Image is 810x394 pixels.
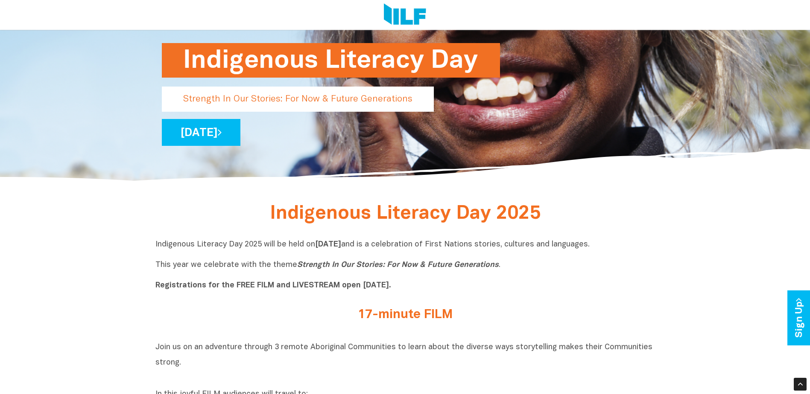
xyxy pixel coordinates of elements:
a: [DATE] [162,119,240,146]
b: Registrations for the FREE FILM and LIVESTREAM open [DATE]. [155,282,391,289]
p: Indigenous Literacy Day 2025 will be held on and is a celebration of First Nations stories, cultu... [155,240,655,291]
span: Join us on an adventure through 3 remote Aboriginal Communities to learn about the diverse ways s... [155,344,652,366]
div: Scroll Back to Top [794,378,807,391]
b: [DATE] [315,241,341,248]
h1: Indigenous Literacy Day [183,43,479,78]
i: Strength In Our Stories: For Now & Future Generations [297,261,499,269]
h2: 17-minute FILM [245,308,565,322]
span: Indigenous Literacy Day 2025 [270,205,541,223]
img: Logo [384,3,426,26]
p: Strength In Our Stories: For Now & Future Generations [162,87,434,112]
